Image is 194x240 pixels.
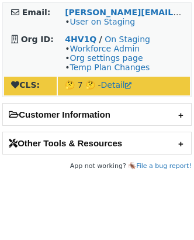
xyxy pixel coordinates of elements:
a: User on Staging [70,17,135,26]
span: • [65,17,135,26]
a: Org settings page [70,53,143,63]
a: File a bug report! [136,162,192,170]
a: 4HV1Q [65,35,96,44]
a: Workforce Admin [70,44,140,53]
a: Detail [101,80,131,90]
strong: Email: [22,8,51,17]
strong: CLS: [11,80,40,90]
td: 🤔 7 🤔 - [58,77,190,95]
strong: / [99,35,102,44]
a: On Staging [105,35,150,44]
footer: App not working? 🪳 [2,160,192,172]
span: • • • [65,44,150,72]
h2: Other Tools & Resources [3,132,191,154]
strong: Org ID: [21,35,54,44]
a: Temp Plan Changes [70,63,150,72]
h2: Customer Information [3,104,191,125]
